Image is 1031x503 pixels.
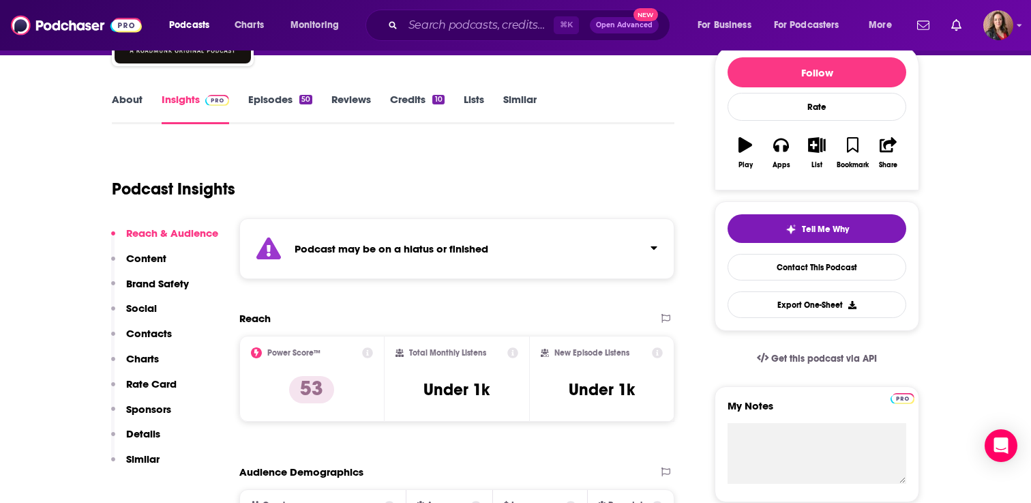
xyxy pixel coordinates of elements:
[403,14,554,36] input: Search podcasts, credits, & more...
[289,376,334,403] p: 53
[837,161,869,169] div: Bookmark
[111,427,160,452] button: Details
[432,95,444,104] div: 10
[239,312,271,325] h2: Reach
[162,93,229,124] a: InsightsPodchaser Pro
[126,377,177,390] p: Rate Card
[891,393,914,404] img: Podchaser Pro
[169,16,209,35] span: Podcasts
[569,379,635,400] h3: Under 1k
[126,227,218,240] p: Reach & Audience
[111,227,218,252] button: Reach & Audience
[299,95,312,104] div: 50
[126,302,157,315] p: Social
[11,12,142,38] img: Podchaser - Follow, Share and Rate Podcasts
[295,242,488,255] strong: Podcast may be on a hiatus or finished
[281,14,357,36] button: open menu
[773,161,790,169] div: Apps
[728,291,906,318] button: Export One-Sheet
[985,429,1017,462] div: Open Intercom Messenger
[633,8,658,21] span: New
[205,95,229,106] img: Podchaser Pro
[235,16,264,35] span: Charts
[126,427,160,440] p: Details
[464,93,484,124] a: Lists
[746,342,888,375] a: Get this podcast via API
[503,93,537,124] a: Similar
[596,22,653,29] span: Open Advanced
[728,128,763,177] button: Play
[891,391,914,404] a: Pro website
[554,348,629,358] h2: New Episode Listens
[248,93,312,124] a: Episodes50
[912,14,935,37] a: Show notifications dropdown
[728,399,906,423] label: My Notes
[111,327,172,352] button: Contacts
[331,93,371,124] a: Reviews
[112,179,235,199] h1: Podcast Insights
[126,277,189,290] p: Brand Safety
[160,14,227,36] button: open menu
[763,128,798,177] button: Apps
[423,379,490,400] h3: Under 1k
[983,10,1013,40] span: Logged in as catygray
[879,161,897,169] div: Share
[111,302,157,327] button: Social
[869,16,892,35] span: More
[111,452,160,478] button: Similar
[590,17,659,33] button: Open AdvancedNew
[946,14,967,37] a: Show notifications dropdown
[698,16,751,35] span: For Business
[112,93,143,124] a: About
[111,377,177,403] button: Rate Card
[786,224,796,235] img: tell me why sparkle
[126,452,160,465] p: Similar
[290,16,339,35] span: Monitoring
[111,277,189,302] button: Brand Safety
[126,327,172,340] p: Contacts
[728,214,906,243] button: tell me why sparkleTell Me Why
[390,93,444,124] a: Credits10
[409,348,486,358] h2: Total Monthly Listens
[811,161,822,169] div: List
[738,161,753,169] div: Play
[859,14,909,36] button: open menu
[126,403,171,416] p: Sponsors
[554,16,579,34] span: ⌘ K
[871,128,906,177] button: Share
[239,465,363,478] h2: Audience Demographics
[111,252,166,277] button: Content
[126,352,159,365] p: Charts
[802,224,849,235] span: Tell Me Why
[774,16,839,35] span: For Podcasters
[771,353,877,364] span: Get this podcast via API
[765,14,859,36] button: open menu
[728,93,906,121] div: Rate
[983,10,1013,40] button: Show profile menu
[835,128,870,177] button: Bookmark
[378,10,683,41] div: Search podcasts, credits, & more...
[688,14,768,36] button: open menu
[728,254,906,281] a: Contact This Podcast
[267,348,320,358] h2: Power Score™
[983,10,1013,40] img: User Profile
[799,128,835,177] button: List
[111,352,159,377] button: Charts
[126,252,166,265] p: Content
[226,14,272,36] a: Charts
[239,218,674,279] section: Click to expand status details
[111,403,171,428] button: Sponsors
[728,57,906,87] button: Follow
